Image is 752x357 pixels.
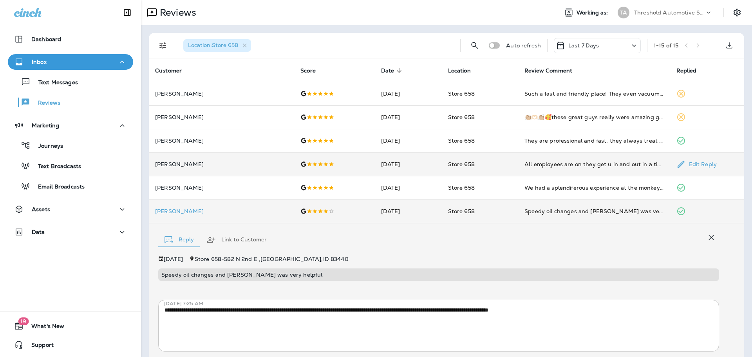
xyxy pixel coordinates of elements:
p: [PERSON_NAME] [155,138,288,144]
p: Journeys [31,143,63,150]
span: Store 658 [448,90,475,97]
div: We had a splendiferous experience at the monkey of grease this evening. Matthew was a friendly an... [524,184,663,192]
button: Reply [158,226,200,254]
button: Filters [155,38,171,53]
span: Support [23,342,54,351]
p: Last 7 Days [568,42,599,49]
span: Location [448,67,481,74]
p: Speedy oil changes and [PERSON_NAME] was very helpful [161,272,716,278]
span: Replied [676,67,697,74]
p: Text Broadcasts [30,163,81,170]
span: Store 658 [448,184,475,191]
p: [PERSON_NAME] [155,91,288,97]
span: What's New [23,323,64,332]
span: Date [381,67,405,74]
button: Link to Customer [200,226,273,254]
p: [PERSON_NAME] [155,208,288,214]
p: Reviews [157,7,196,18]
button: Data [8,224,133,240]
p: Reviews [30,100,60,107]
p: Email Broadcasts [30,183,85,191]
button: Support [8,337,133,353]
p: Dashboard [31,36,61,42]
button: Text Messages [8,74,133,90]
p: Threshold Automotive Service dba Grease Monkey [634,9,705,16]
span: Score [300,67,316,74]
td: [DATE] [375,176,442,199]
div: Such a fast and friendly place! They even vacuumed my car! And I only got an oil change! I'll def... [524,90,663,98]
button: Settings [730,5,744,20]
div: Click to view Customer Drawer [155,208,288,214]
button: Reviews [8,94,133,111]
div: They are professional and fast, they always treat me well there for any oil changes. [524,137,663,145]
p: Marketing [32,122,59,129]
span: Score [300,67,326,74]
button: Marketing [8,118,133,133]
div: All employees are on they get u in and out in a timely manner! Much appreciated 😊 [524,160,663,168]
span: Store 658 [448,161,475,168]
button: Export as CSV [721,38,737,53]
p: [DATE] 7:25 AM [164,301,725,307]
span: Store 658 [448,208,475,215]
button: Email Broadcasts [8,178,133,194]
p: [PERSON_NAME] [155,185,288,191]
div: TA [618,7,629,18]
td: [DATE] [375,152,442,176]
td: [DATE] [375,82,442,105]
td: [DATE] [375,105,442,129]
button: Dashboard [8,31,133,47]
p: [DATE] [164,256,183,262]
button: 19What's New [8,318,133,334]
p: [PERSON_NAME] [155,161,288,167]
p: Edit Reply [686,161,717,167]
p: [PERSON_NAME] [155,114,288,120]
p: Text Messages [31,79,78,87]
div: Location:Store 658 [183,39,251,52]
span: Location [448,67,471,74]
span: Date [381,67,394,74]
button: Search Reviews [467,38,483,53]
button: Text Broadcasts [8,158,133,174]
button: Collapse Sidebar [116,5,138,20]
p: Inbox [32,59,47,65]
span: Review Comment [524,67,582,74]
td: [DATE] [375,129,442,152]
p: Data [32,229,45,235]
span: Store 658 [448,137,475,144]
span: Store 658 - 582 N 2nd E , [GEOGRAPHIC_DATA] , ID 83440 [195,256,349,263]
span: Review Comment [524,67,572,74]
span: Customer [155,67,192,74]
button: Inbox [8,54,133,70]
div: 1 - 15 of 15 [654,42,678,49]
p: Assets [32,206,50,212]
span: Replied [676,67,707,74]
span: Working as: [577,9,610,16]
div: Speedy oil changes and Mathew was very helpful [524,207,663,215]
button: Journeys [8,137,133,154]
p: Auto refresh [506,42,541,49]
button: Assets [8,201,133,217]
div: 👏🏼🫶🏻👏🏼🥰these great guys really were amazing gave a peace of mine at my old age😊after other car de... [524,113,663,121]
span: 19 [18,317,29,325]
span: Customer [155,67,182,74]
span: Location : Store 658 [188,42,238,49]
span: Store 658 [448,114,475,121]
td: [DATE] [375,199,442,223]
